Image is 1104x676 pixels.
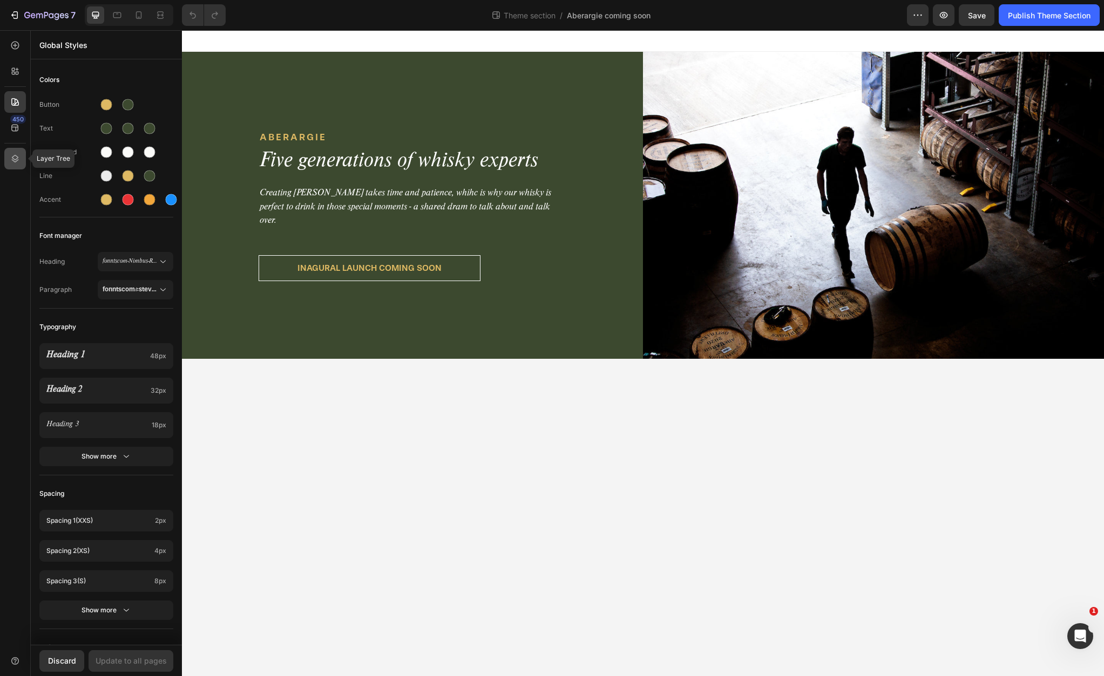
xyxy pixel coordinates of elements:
button: Save [959,4,994,26]
button: Show more [39,447,173,466]
span: Spacing [39,487,64,500]
button: fonntscom-Nimbus-Rom-D- [98,252,173,271]
span: fonntscom-steviesans_medium [103,285,158,295]
div: Button [39,100,98,110]
div: Show more [82,451,132,462]
button: Publish Theme Section [999,4,1100,26]
span: (xs) [77,547,90,555]
p: Heading 1 [46,350,146,362]
span: Aberargie coming soon [567,10,651,21]
span: 2px [155,516,166,525]
span: 1 [1089,607,1098,616]
div: Undo/Redo [182,4,226,26]
span: 4px [154,546,166,556]
iframe: Intercom live chat [1067,623,1093,649]
p: Heading 3 [46,419,147,432]
button: Show more [39,600,173,620]
div: Line [39,171,98,181]
button: fonntscom-steviesans_medium [98,280,173,299]
span: 48px [150,351,166,361]
span: 8px [154,576,166,586]
div: Background [39,147,98,157]
span: Heading [39,257,98,267]
span: (s) [77,577,86,585]
p: Spacing 3 [46,576,150,586]
button: 7 [4,4,80,26]
span: fonntscom-Nimbus-Rom-D- [103,257,158,267]
button: Update to all pages [89,650,173,672]
span: 32px [151,386,166,395]
span: Typography [39,320,76,333]
div: Discard [48,655,76,666]
span: / [560,10,563,21]
p: 7 [71,9,76,22]
span: Theme section [502,10,558,21]
iframe: Design area [182,30,1104,676]
p: Heading 2 [46,384,146,397]
span: Colors [39,73,59,86]
span: (xxs) [76,516,93,524]
span: Default row width [39,641,94,654]
button: Discard [39,650,84,672]
div: Publish Theme Section [1008,10,1091,21]
div: Update to all pages [96,655,167,666]
p: Spacing 2 [46,546,150,556]
div: Text [39,124,98,133]
span: Font manager [39,229,82,242]
span: Paragraph [39,285,98,295]
div: 450 [10,115,26,124]
p: Global Styles [39,39,173,51]
div: Accent [39,195,98,204]
div: Show more [82,605,132,616]
span: 18px [152,420,166,430]
p: Spacing 1 [46,516,151,525]
span: Save [968,11,986,20]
